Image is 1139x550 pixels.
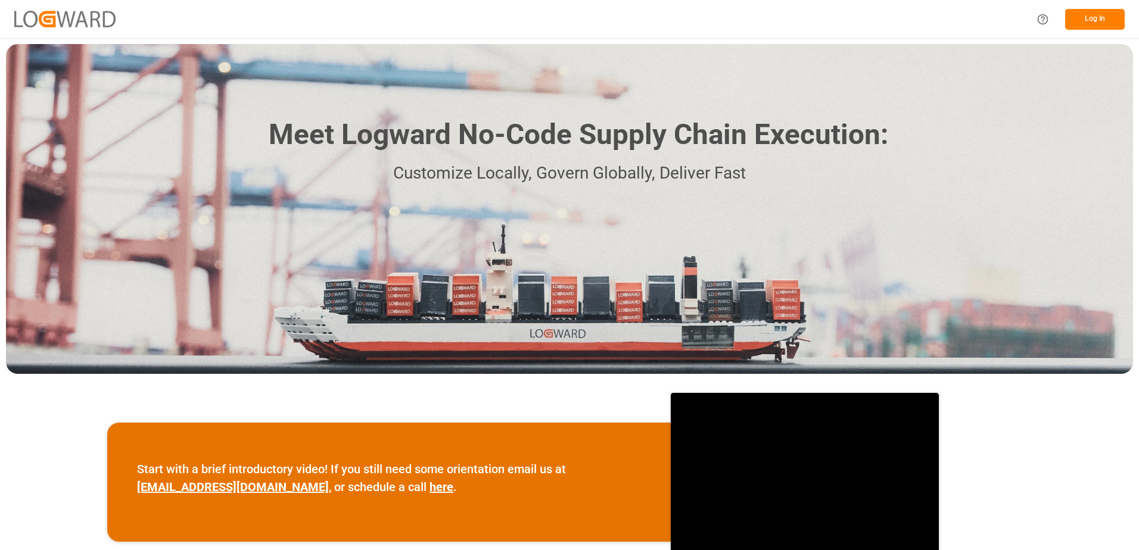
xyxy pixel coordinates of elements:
p: Start with a brief introductory video! If you still need some orientation email us at , or schedu... [137,460,641,496]
a: [EMAIL_ADDRESS][DOMAIN_NAME] [137,480,329,494]
a: here [430,480,453,494]
img: Logward_new_orange.png [14,11,116,27]
button: Log In [1065,9,1125,30]
p: Customize Locally, Govern Globally, Deliver Fast [251,160,888,187]
h1: Meet Logward No-Code Supply Chain Execution: [269,114,888,156]
button: Help Center [1029,6,1056,33]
